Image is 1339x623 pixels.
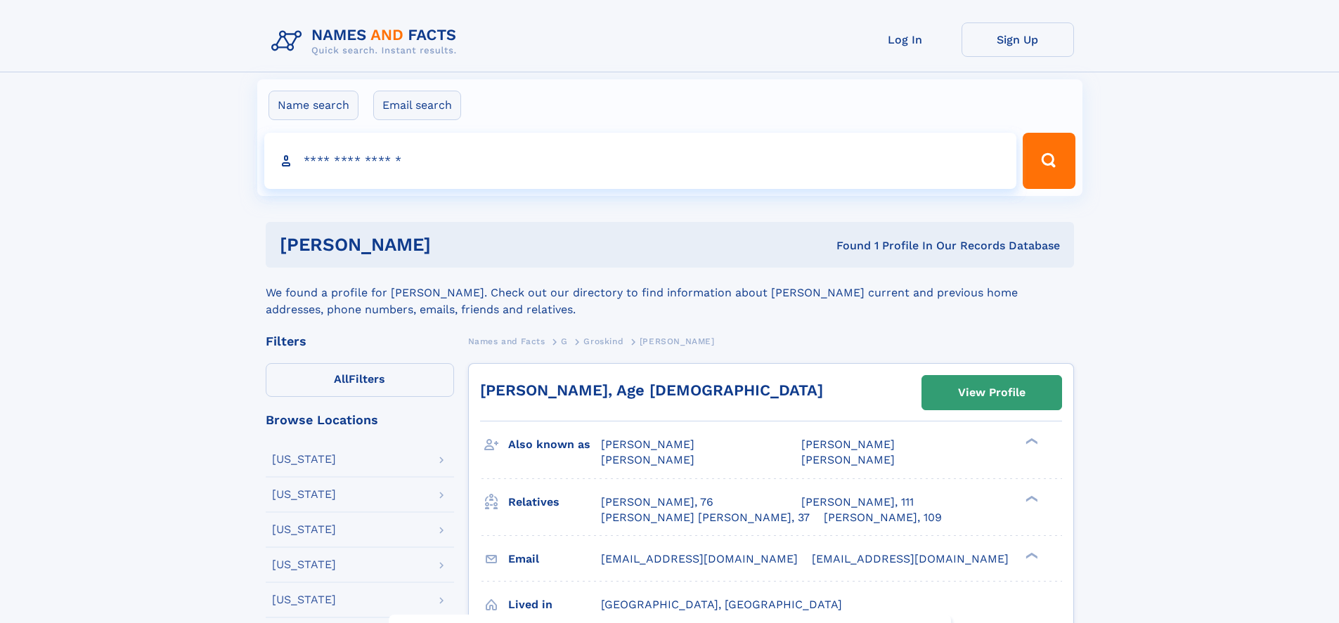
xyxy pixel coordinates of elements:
span: [EMAIL_ADDRESS][DOMAIN_NAME] [601,552,798,565]
a: [PERSON_NAME], 111 [801,494,914,510]
a: [PERSON_NAME], Age [DEMOGRAPHIC_DATA] [480,381,823,399]
label: Filters [266,363,454,397]
a: [PERSON_NAME] [PERSON_NAME], 37 [601,510,810,525]
div: [US_STATE] [272,594,336,605]
span: All [334,372,349,386]
a: Sign Up [962,22,1074,57]
div: ❯ [1022,551,1039,560]
div: Filters [266,335,454,348]
span: [PERSON_NAME] [601,453,694,466]
a: View Profile [922,376,1061,409]
span: [PERSON_NAME] [640,336,715,346]
span: [PERSON_NAME] [601,438,694,451]
div: [US_STATE] [272,559,336,570]
a: Groskind [583,332,623,350]
img: Logo Names and Facts [266,22,468,60]
div: Browse Locations [266,414,454,426]
label: Name search [269,91,358,120]
h3: Relatives [508,490,601,514]
div: ❯ [1022,437,1039,446]
span: [PERSON_NAME] [801,438,895,451]
label: Email search [373,91,461,120]
span: [EMAIL_ADDRESS][DOMAIN_NAME] [812,552,1009,565]
h3: Email [508,547,601,571]
h3: Also known as [508,433,601,457]
input: search input [264,133,1017,189]
span: G [561,336,568,346]
span: Groskind [583,336,623,346]
h1: [PERSON_NAME] [280,236,634,254]
div: Found 1 Profile In Our Records Database [633,238,1060,254]
a: [PERSON_NAME], 76 [601,494,713,510]
div: [US_STATE] [272,489,336,500]
div: We found a profile for [PERSON_NAME]. Check out our directory to find information about [PERSON_N... [266,268,1074,318]
div: View Profile [958,376,1026,409]
div: [US_STATE] [272,454,336,465]
button: Search Button [1023,133,1075,189]
span: [PERSON_NAME] [801,453,895,466]
h3: Lived in [508,593,601,617]
a: G [561,332,568,350]
div: ❯ [1022,494,1039,503]
div: [US_STATE] [272,524,336,535]
a: Log In [849,22,962,57]
a: [PERSON_NAME], 109 [824,510,942,525]
a: Names and Facts [468,332,545,350]
span: [GEOGRAPHIC_DATA], [GEOGRAPHIC_DATA] [601,598,842,611]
